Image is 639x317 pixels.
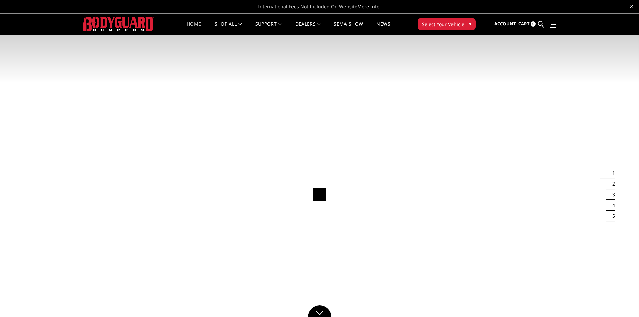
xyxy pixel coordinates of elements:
a: More Info [357,3,379,10]
span: ▾ [469,20,471,28]
button: 5 of 5 [608,211,615,221]
a: SEMA Show [334,22,363,35]
a: Dealers [295,22,321,35]
a: Support [255,22,282,35]
button: 2 of 5 [608,178,615,189]
button: Select Your Vehicle [418,18,476,30]
button: 3 of 5 [608,189,615,200]
span: Account [494,21,516,27]
a: Click to Down [308,305,331,317]
a: Cart 0 [518,15,536,33]
a: News [376,22,390,35]
a: Account [494,15,516,33]
img: BODYGUARD BUMPERS [83,17,154,31]
button: 4 of 5 [608,200,615,211]
a: shop all [215,22,242,35]
span: Select Your Vehicle [422,21,464,28]
button: 1 of 5 [608,168,615,178]
a: Home [187,22,201,35]
span: 0 [531,21,536,27]
span: Cart [518,21,530,27]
